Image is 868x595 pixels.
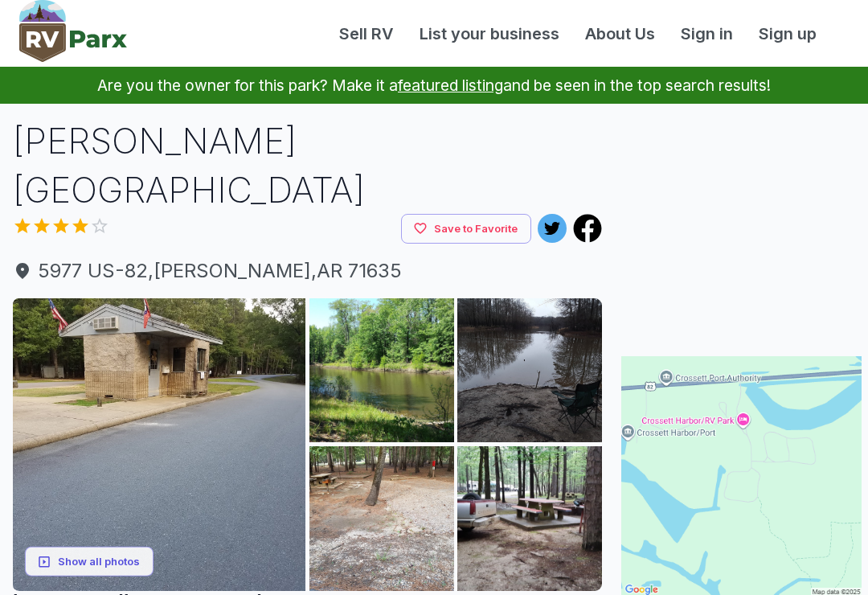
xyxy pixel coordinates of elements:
a: Sign in [668,22,746,46]
span: 5977 US-82 , [PERSON_NAME] , AR 71635 [13,256,602,285]
iframe: Advertisement [621,117,862,318]
a: List your business [407,22,572,46]
p: Are you the owner for this park? Make it a and be seen in the top search results! [19,67,849,104]
img: AAcXr8pglB_btSEahylp5hxv7Eyfj4QzhQQvmv-TfuCs6GtAbhkGcMjB5vBsZb94_n3lxcBvr4J9b6I7lNK4Sjd8PsbCbXdvM... [457,298,602,443]
img: AAcXr8oDeWfz5ZtxP2sPzW1qeBFmuN9-fnCB9B8SF9RjnvN2nWysaSGv1gix1Po4On60JSCVIPik_zugalpIIvl3LujMONbCa... [309,446,454,591]
img: AAcXr8qhhJkHUHgM2slkDr_pRsV47W53a_cbWQKuunfcMMBMIDId8HM9yQZnpzI9_2_-vVZN_TazWVc8EuVEL9wOjEpOI2ggK... [13,298,305,591]
img: AAcXr8owDFSiJ_M-5vcbxvFJPvtlybNWRTuhLqvzdaMww_i5kZ9KwTJHi4yIlHpauqwGE6nDfIRdQgggEazaNYSLH0E23iyoG... [309,298,454,443]
a: Sign up [746,22,829,46]
a: Sell RV [326,22,407,46]
a: 5977 US-82,[PERSON_NAME],AR 71635 [13,256,602,285]
h1: [PERSON_NAME][GEOGRAPHIC_DATA] [13,117,602,214]
a: featured listing [398,76,503,95]
a: About Us [572,22,668,46]
button: Save to Favorite [401,214,531,244]
button: Show all photos [25,547,154,577]
img: AAcXr8pfYCLm-URcZidB9YwN4zBAgOJMAeVuj5vrnJkV9p5y4Ni3mDhoh5CEJS5HffJbpNirXXctAZz4cgwzdF4_Q_Po_6zUm... [457,446,602,591]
